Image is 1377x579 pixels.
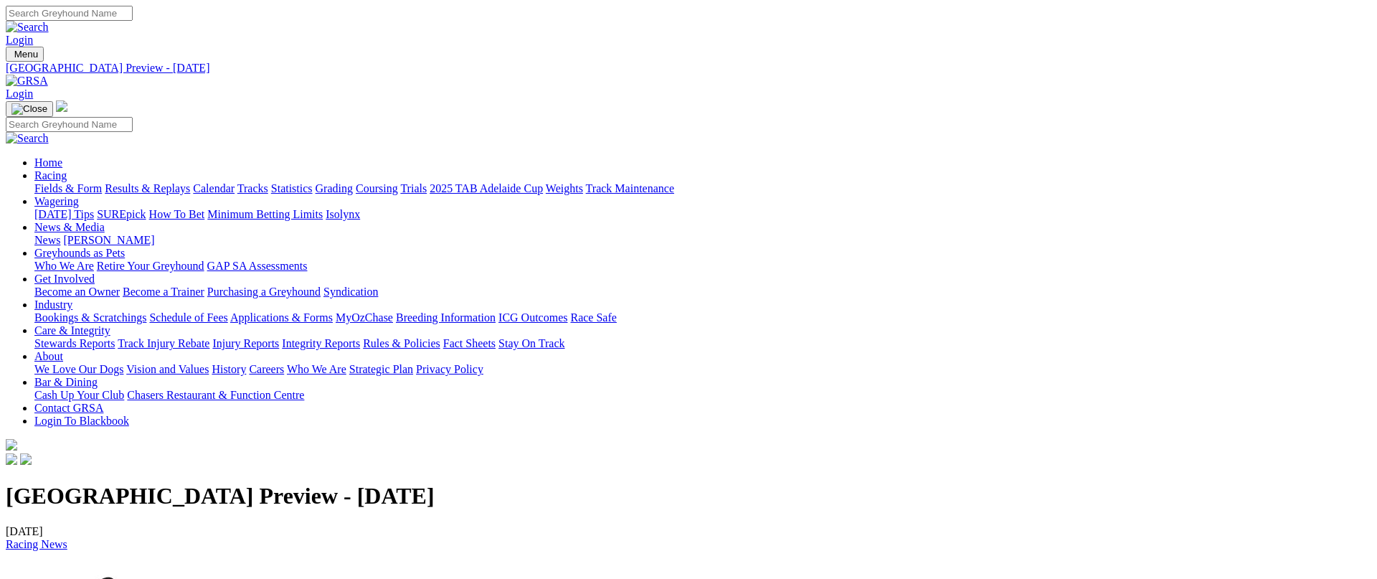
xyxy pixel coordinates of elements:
a: Schedule of Fees [149,311,227,324]
a: MyOzChase [336,311,393,324]
img: logo-grsa-white.png [6,439,17,451]
img: twitter.svg [20,453,32,465]
a: Breeding Information [396,311,496,324]
a: Care & Integrity [34,324,110,336]
a: Become a Trainer [123,286,204,298]
input: Search [6,117,133,132]
a: Results & Replays [105,182,190,194]
a: Fact Sheets [443,337,496,349]
div: Wagering [34,208,1371,221]
a: Chasers Restaurant & Function Centre [127,389,304,401]
a: We Love Our Dogs [34,363,123,375]
a: Race Safe [570,311,616,324]
a: [PERSON_NAME] [63,234,154,246]
a: News & Media [34,221,105,233]
a: News [34,234,60,246]
a: Racing News [6,538,67,550]
a: How To Bet [149,208,205,220]
a: Coursing [356,182,398,194]
h1: [GEOGRAPHIC_DATA] Preview - [DATE] [6,483,1371,509]
img: logo-grsa-white.png [56,100,67,112]
a: Trials [400,182,427,194]
a: Purchasing a Greyhound [207,286,321,298]
a: Who We Are [287,363,346,375]
a: Injury Reports [212,337,279,349]
a: Industry [34,298,72,311]
a: Weights [546,182,583,194]
div: Care & Integrity [34,337,1371,350]
a: Vision and Values [126,363,209,375]
span: Menu [14,49,38,60]
a: Stewards Reports [34,337,115,349]
button: Toggle navigation [6,47,44,62]
a: Track Injury Rebate [118,337,209,349]
a: [GEOGRAPHIC_DATA] Preview - [DATE] [6,62,1371,75]
a: Wagering [34,195,79,207]
a: Get Involved [34,273,95,285]
a: Statistics [271,182,313,194]
a: Greyhounds as Pets [34,247,125,259]
a: Minimum Betting Limits [207,208,323,220]
div: Get Involved [34,286,1371,298]
img: Search [6,132,49,145]
a: Login [6,88,33,100]
a: Isolynx [326,208,360,220]
img: Close [11,103,47,115]
a: Become an Owner [34,286,120,298]
div: Racing [34,182,1371,195]
div: Industry [34,311,1371,324]
a: Applications & Forms [230,311,333,324]
span: [DATE] [6,525,67,550]
a: GAP SA Assessments [207,260,308,272]
a: Bookings & Scratchings [34,311,146,324]
a: Home [34,156,62,169]
a: Contact GRSA [34,402,103,414]
a: Bar & Dining [34,376,98,388]
a: Syndication [323,286,378,298]
img: facebook.svg [6,453,17,465]
a: Rules & Policies [363,337,440,349]
div: News & Media [34,234,1371,247]
a: Track Maintenance [586,182,674,194]
a: Tracks [237,182,268,194]
a: Racing [34,169,67,182]
a: ICG Outcomes [498,311,567,324]
a: [DATE] Tips [34,208,94,220]
a: Login [6,34,33,46]
a: Cash Up Your Club [34,389,124,401]
a: Grading [316,182,353,194]
a: Strategic Plan [349,363,413,375]
div: Greyhounds as Pets [34,260,1371,273]
a: History [212,363,246,375]
a: Retire Your Greyhound [97,260,204,272]
a: Calendar [193,182,235,194]
input: Search [6,6,133,21]
a: SUREpick [97,208,146,220]
button: Toggle navigation [6,101,53,117]
a: Fields & Form [34,182,102,194]
img: Search [6,21,49,34]
a: Who We Are [34,260,94,272]
a: Privacy Policy [416,363,483,375]
a: About [34,350,63,362]
a: Careers [249,363,284,375]
a: 2025 TAB Adelaide Cup [430,182,543,194]
img: GRSA [6,75,48,88]
div: Bar & Dining [34,389,1371,402]
div: About [34,363,1371,376]
a: Login To Blackbook [34,415,129,427]
a: Stay On Track [498,337,564,349]
a: Integrity Reports [282,337,360,349]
